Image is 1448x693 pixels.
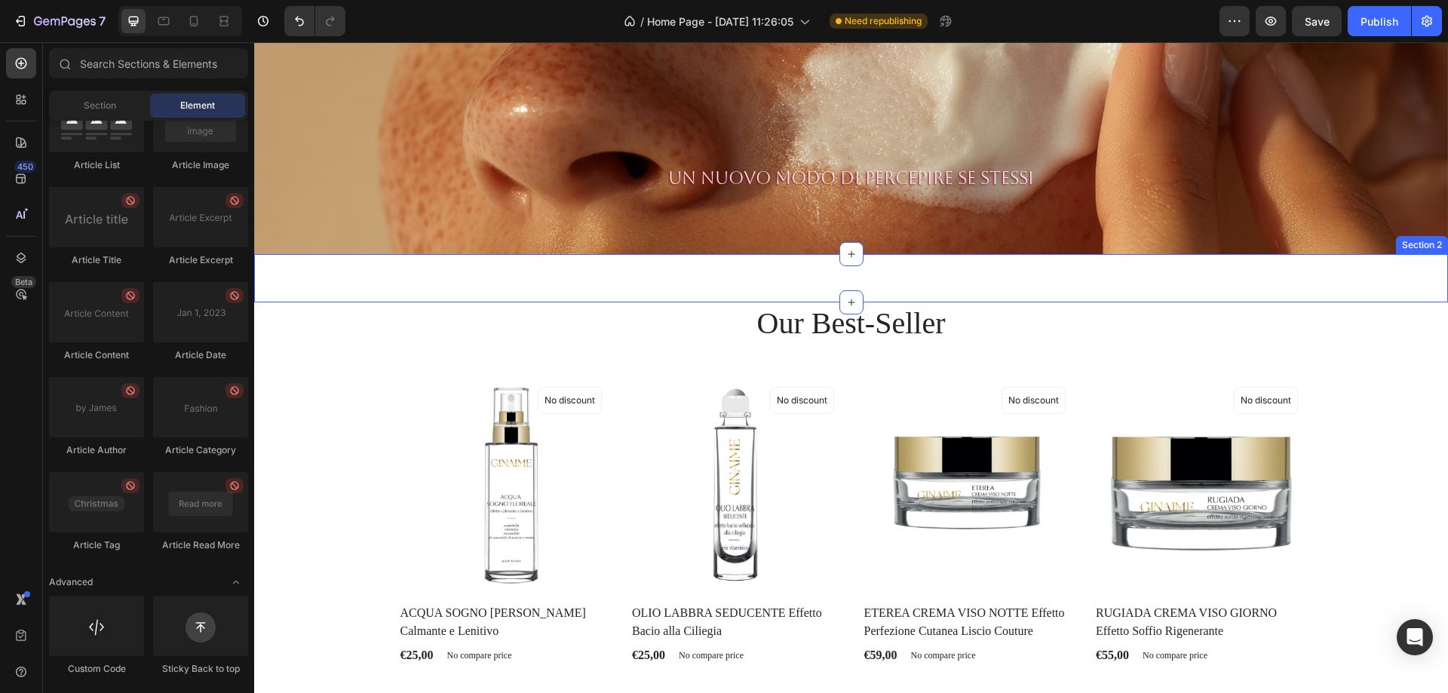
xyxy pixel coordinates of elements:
[1397,619,1433,655] div: Open Intercom Messenger
[84,99,116,112] span: Section
[840,560,1050,599] h2: RUGIADA CREMA VISO GIORNO Effetto Soffio Rigenerante
[11,276,36,288] div: Beta
[49,575,93,589] span: Advanced
[290,351,341,365] p: No discount
[153,348,248,362] div: Article Date
[49,348,144,362] div: Article Content
[840,603,876,624] div: €55,00
[145,603,181,624] div: €25,00
[193,609,258,618] p: No compare price
[657,609,722,618] p: No compare price
[888,609,953,618] p: No compare price
[14,161,36,173] div: 450
[145,560,354,599] h2: ACQUA SOGNO [PERSON_NAME] Calmante e Lenitivo
[153,253,248,267] div: Article Excerpt
[754,351,805,365] p: No discount
[146,262,1048,301] p: Our Best-Seller
[145,339,354,548] a: ACQUA SOGNO FLOREALE Effetto Calmante e Lenitivo
[609,339,818,548] a: ETEREA CREMA VISO NOTTE Effetto Perfezione Cutanea Liscio Couture
[986,351,1037,365] p: No discount
[6,6,112,36] button: 7
[609,603,645,624] div: €59,00
[49,443,144,457] div: Article Author
[1348,6,1411,36] button: Publish
[376,603,413,624] div: €25,00
[609,560,818,599] h2: ETEREA CREMA VISO NOTTE Effetto Perfezione Cutanea Liscio Couture
[1145,196,1191,210] div: Section 2
[647,14,793,29] span: Home Page - [DATE] 11:26:05
[840,339,1050,548] a: RUGIADA CREMA VISO GIORNO Effetto Soffio Rigenerante
[49,158,144,172] div: Article List
[1361,14,1398,29] div: Publish
[49,662,144,676] div: Custom Code
[49,48,248,78] input: Search Sections & Elements
[49,538,144,552] div: Article Tag
[376,560,586,599] h2: OLIO LABBRA SEDUCENTE Effetto Bacio alla Ciliegia
[49,253,144,267] div: Article Title
[523,351,573,365] p: No discount
[153,662,248,676] div: Sticky Back to top
[425,609,489,618] p: No compare price
[640,14,644,29] span: /
[99,12,106,30] p: 7
[224,570,248,594] span: Toggle open
[1305,15,1330,28] span: Save
[153,158,248,172] div: Article Image
[376,339,586,548] a: OLIO LABBRA SEDUCENTE Effetto Bacio alla Ciliegia
[153,443,248,457] div: Article Category
[153,538,248,552] div: Article Read More
[845,14,922,28] span: Need republishing
[1292,6,1342,36] button: Save
[284,6,345,36] div: Undo/Redo
[180,99,215,112] span: Element
[254,42,1448,693] iframe: Design area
